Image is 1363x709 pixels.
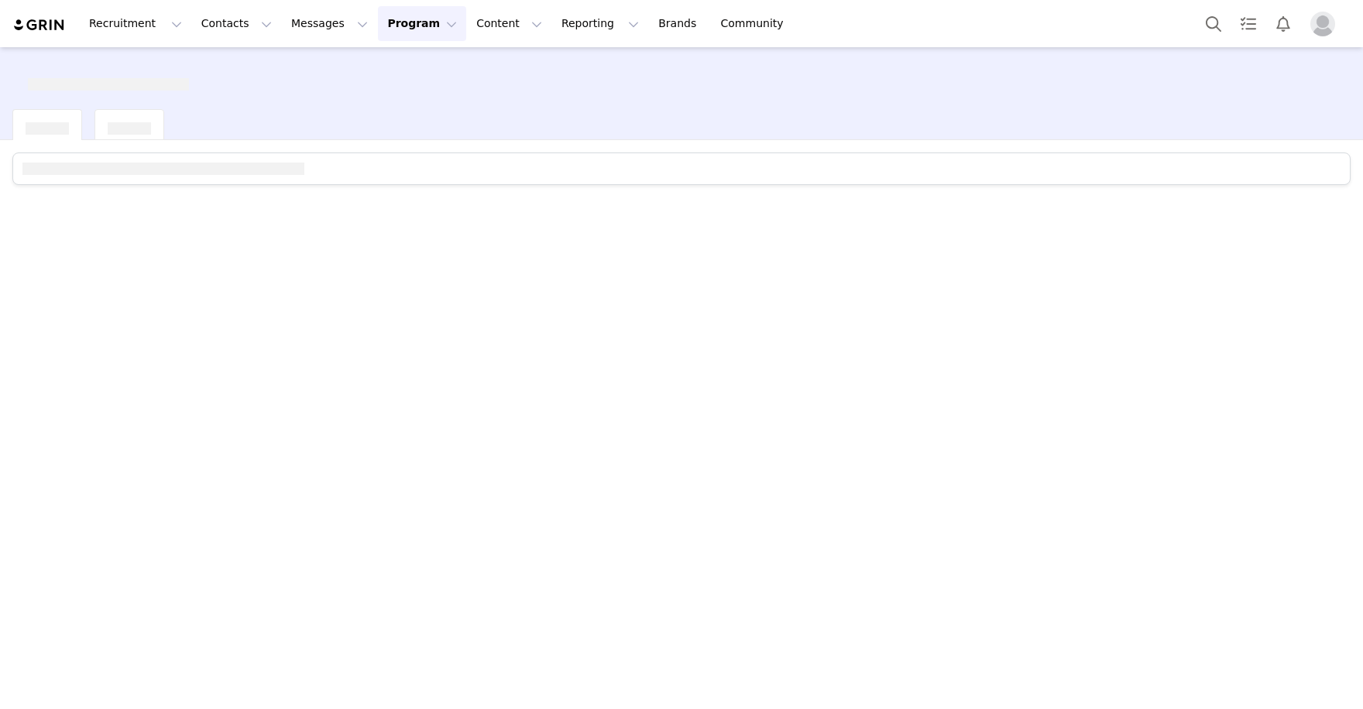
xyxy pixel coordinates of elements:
div: [object Object] [28,66,189,91]
button: Messages [282,6,377,41]
a: Tasks [1231,6,1265,41]
button: Contacts [192,6,281,41]
button: Reporting [552,6,648,41]
button: Search [1196,6,1231,41]
button: Notifications [1266,6,1300,41]
button: Program [378,6,466,41]
div: [object Object] [26,110,69,135]
img: grin logo [12,18,67,33]
a: Brands [649,6,710,41]
img: placeholder-profile.jpg [1310,12,1335,36]
a: Community [712,6,800,41]
button: Content [467,6,551,41]
button: Profile [1301,12,1351,36]
div: [object Object] [108,110,151,135]
button: Recruitment [80,6,191,41]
